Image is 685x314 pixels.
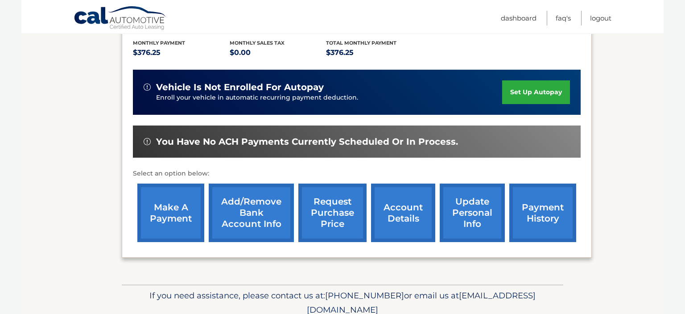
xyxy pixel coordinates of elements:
[556,11,571,25] a: FAQ's
[230,40,285,46] span: Monthly sales Tax
[326,40,396,46] span: Total Monthly Payment
[133,40,185,46] span: Monthly Payment
[298,184,367,242] a: request purchase price
[590,11,611,25] a: Logout
[509,184,576,242] a: payment history
[156,136,458,147] span: You have no ACH payments currently scheduled or in process.
[230,46,326,59] p: $0.00
[325,290,404,301] span: [PHONE_NUMBER]
[156,93,502,103] p: Enroll your vehicle in automatic recurring payment deduction.
[144,138,151,145] img: alert-white.svg
[133,168,581,179] p: Select an option below:
[440,184,505,242] a: update personal info
[326,46,423,59] p: $376.25
[371,184,435,242] a: account details
[137,184,204,242] a: make a payment
[144,84,151,91] img: alert-white.svg
[209,184,294,242] a: Add/Remove bank account info
[501,11,536,25] a: Dashboard
[133,46,230,59] p: $376.25
[74,6,167,32] a: Cal Automotive
[502,80,570,104] a: set up autopay
[156,82,324,93] span: vehicle is not enrolled for autopay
